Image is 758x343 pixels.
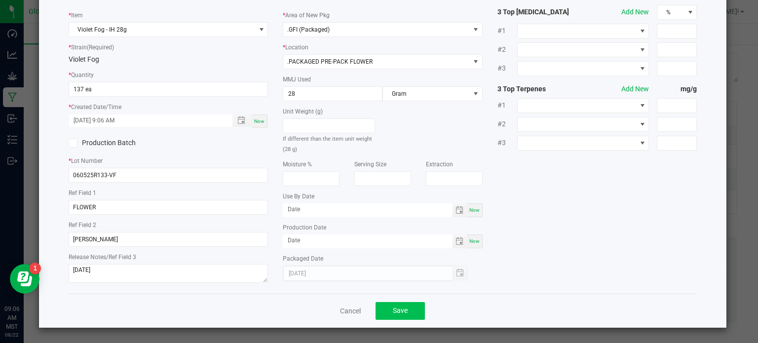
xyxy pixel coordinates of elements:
strong: 3 Top [MEDICAL_DATA] [497,7,577,17]
label: Production Date [283,223,326,232]
label: Quantity [71,71,94,79]
span: .PACKAGED PRE-PACK FLOWER [287,58,373,65]
span: Now [254,118,265,124]
span: NO DATA FOUND [517,24,649,38]
label: Unit Weight (g) [283,107,323,116]
span: Now [469,207,480,213]
span: NO DATA FOUND [517,98,649,113]
span: Save [393,306,408,314]
input: Created Datetime [69,114,223,127]
label: Production Batch [69,138,161,148]
label: Serving Size [354,160,386,169]
span: #2 [497,119,517,129]
span: NO DATA FOUND [517,136,649,151]
input: Date [283,234,453,247]
span: Now [469,238,480,244]
iframe: Resource center unread badge [29,263,41,274]
label: Use By Date [283,192,314,201]
strong: mg/g [657,84,697,94]
label: Lot Number [71,156,103,165]
small: If different than the item unit weight (28 g) [283,136,372,152]
span: NO DATA FOUND [69,22,268,37]
label: Packaged Date [283,254,323,263]
label: Strain [71,43,114,52]
label: Created Date/Time [71,103,121,112]
span: NO DATA FOUND [517,117,649,132]
label: Ref Field 1 [69,189,96,197]
span: (Required) [87,44,114,51]
span: Violet Fog - IH 28g [69,23,256,37]
label: Extraction [426,160,453,169]
a: Cancel [340,306,361,316]
span: Toggle popup [232,114,252,127]
span: #2 [497,44,517,55]
label: Area of New Pkg [285,11,330,20]
button: Add New [621,84,649,94]
span: NO DATA FOUND [517,61,649,76]
span: #3 [497,63,517,74]
span: Violet Fog [69,55,99,63]
span: % [657,5,684,19]
label: Release Notes/Ref Field 3 [69,253,136,262]
label: Item [71,11,83,20]
span: .GFI (Packaged) [287,26,330,33]
button: Save [376,302,425,320]
span: #1 [497,100,517,111]
span: Gram [383,87,469,101]
strong: 3 Top Terpenes [497,84,577,94]
span: Toggle calendar [453,234,467,248]
span: #3 [497,138,517,148]
label: MMJ Used [283,75,311,84]
input: Date [283,203,453,216]
span: #1 [497,26,517,36]
span: NO DATA FOUND [517,42,649,57]
label: Location [285,43,308,52]
button: Add New [621,7,649,17]
label: Moisture % [283,160,312,169]
iframe: Resource center [10,264,39,294]
label: Ref Field 2 [69,221,96,229]
span: Toggle calendar [453,203,467,217]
